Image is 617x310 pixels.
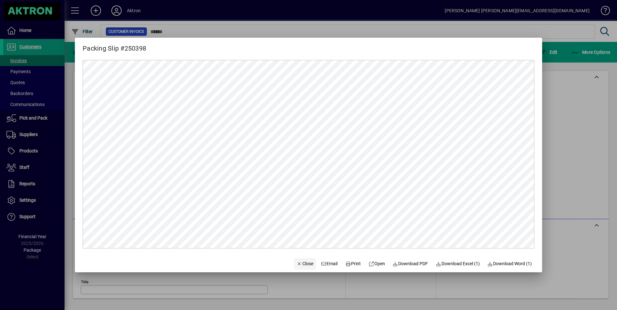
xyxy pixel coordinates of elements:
span: Download Word (1) [488,260,532,267]
a: Open [366,258,388,270]
span: Close [297,260,313,267]
button: Print [343,258,363,270]
span: Print [345,260,361,267]
button: Download Word (1) [485,258,535,270]
span: Download PDF [393,260,428,267]
button: Email [319,258,340,270]
button: Close [294,258,316,270]
h2: Packing Slip #250398 [75,38,154,53]
span: Email [321,260,338,267]
a: Download PDF [390,258,431,270]
span: Open [369,260,385,267]
span: Download Excel (1) [436,260,480,267]
button: Download Excel (1) [433,258,482,270]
